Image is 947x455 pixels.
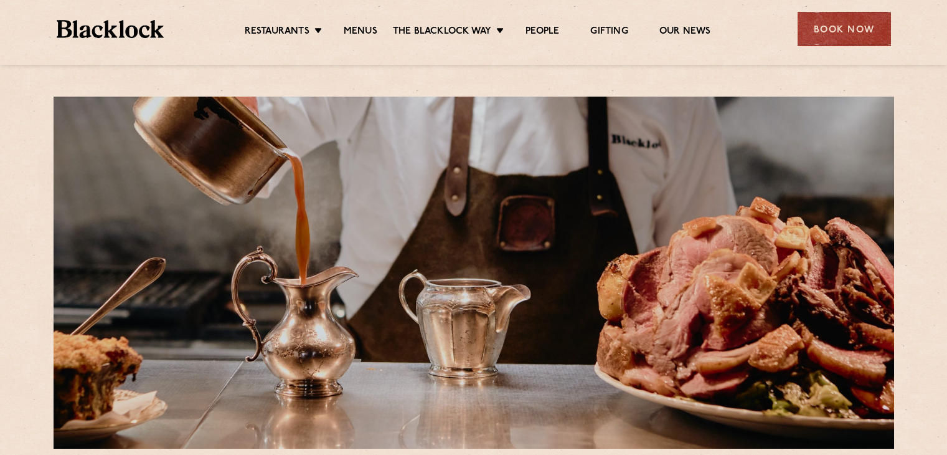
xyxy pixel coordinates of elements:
div: Book Now [798,12,891,46]
img: BL_Textured_Logo-footer-cropped.svg [57,20,164,38]
a: Our News [659,26,711,39]
a: Menus [344,26,377,39]
a: People [525,26,559,39]
a: The Blacklock Way [393,26,491,39]
a: Gifting [590,26,628,39]
a: Restaurants [245,26,309,39]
